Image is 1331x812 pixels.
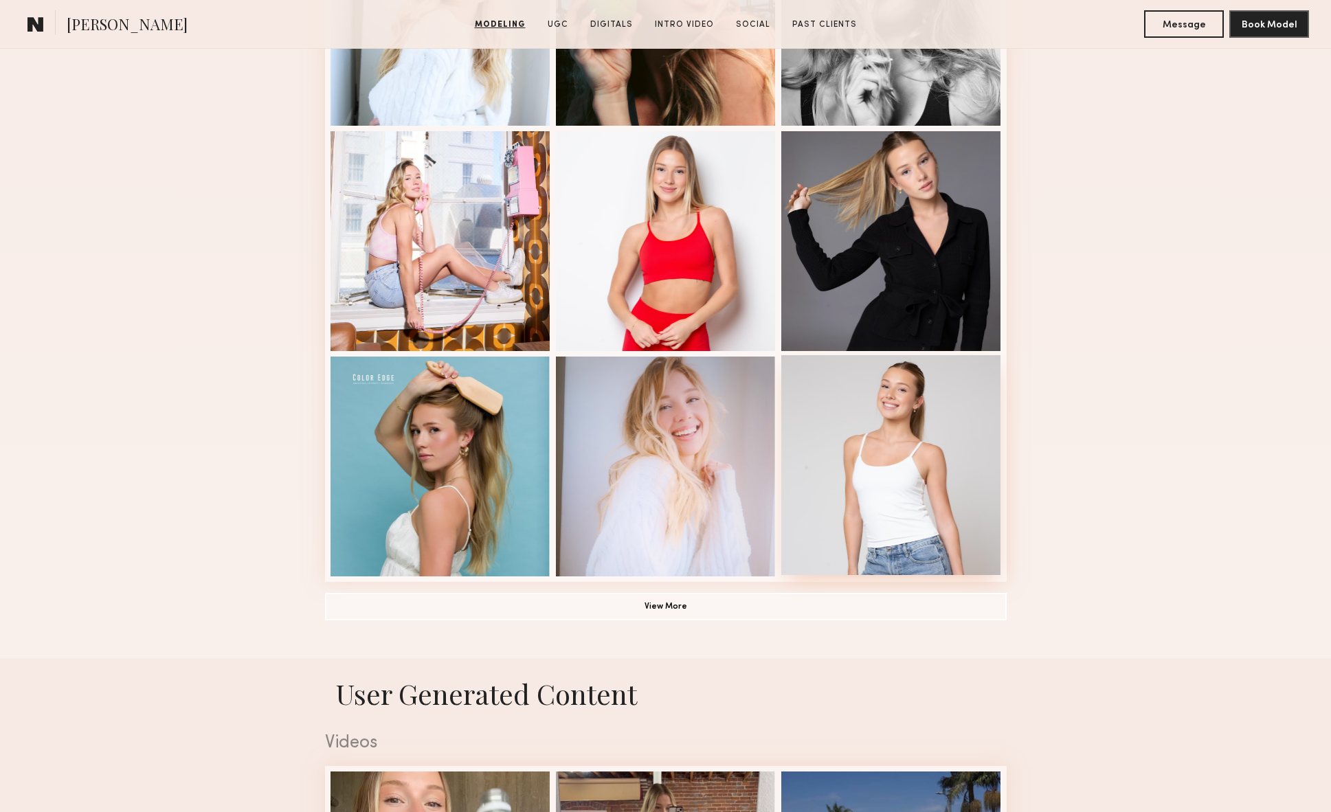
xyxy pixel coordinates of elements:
[1229,10,1309,38] button: Book Model
[325,593,1007,620] button: View More
[542,19,574,31] a: UGC
[585,19,638,31] a: Digitals
[1229,18,1309,30] a: Book Model
[1144,10,1224,38] button: Message
[67,14,188,38] span: [PERSON_NAME]
[649,19,719,31] a: Intro Video
[325,734,1007,752] div: Videos
[730,19,776,31] a: Social
[314,675,1018,712] h1: User Generated Content
[787,19,862,31] a: Past Clients
[469,19,531,31] a: Modeling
